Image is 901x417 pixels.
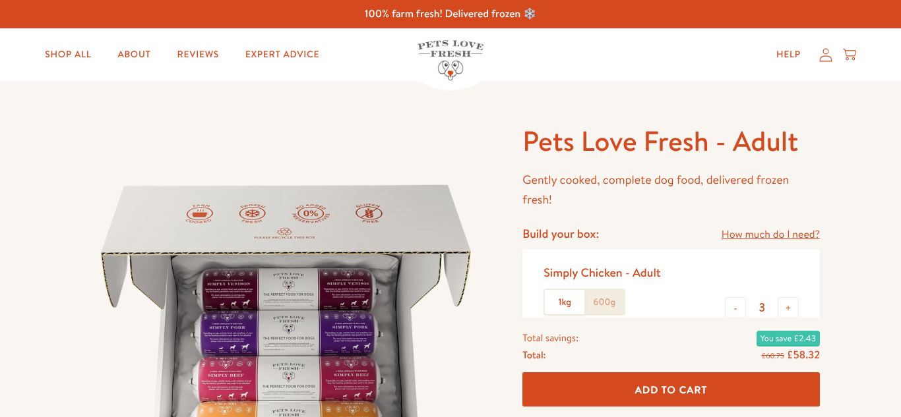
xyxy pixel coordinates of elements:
[545,290,584,315] label: 1kg
[766,42,811,68] a: Help
[762,350,784,360] s: £60.75
[167,42,230,68] a: Reviews
[787,347,820,362] span: £58.32
[418,40,483,80] img: Pets Love Fresh
[107,42,161,68] a: About
[522,123,820,159] h1: Pets Love Fresh - Adult
[584,290,624,315] label: 600g
[778,297,799,318] button: +
[544,265,660,280] div: Simply Chicken - Adult
[522,346,545,363] span: Total:
[522,170,820,210] p: Gently cooked, complete dog food, delivered frozen fresh!
[757,330,820,346] span: You save £2.43
[635,382,708,396] span: Add To Cart
[722,226,820,244] a: How much do I need?
[522,372,820,407] button: Add To Cart
[725,297,746,318] button: -
[522,226,599,241] h4: Build your box:
[34,42,102,68] a: Shop All
[235,42,330,68] a: Expert Advice
[522,329,578,346] span: Total savings:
